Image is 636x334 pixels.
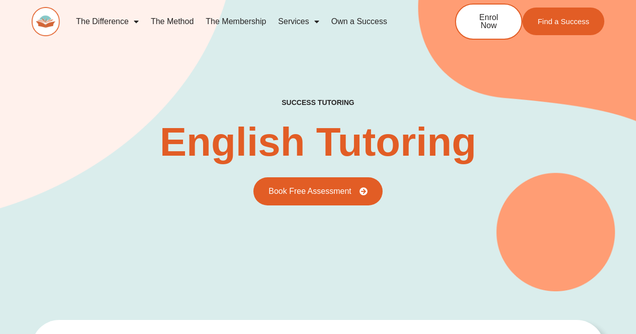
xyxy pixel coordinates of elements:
a: Enrol Now [455,4,522,40]
a: Own a Success [325,10,393,33]
a: The Method [145,10,200,33]
nav: Menu [70,10,422,33]
a: Find a Success [522,8,604,35]
h2: English Tutoring [160,122,477,162]
a: Book Free Assessment [253,177,383,205]
a: The Membership [200,10,272,33]
h2: success tutoring [282,98,354,107]
span: Find a Success [537,18,589,25]
a: The Difference [70,10,145,33]
span: Book Free Assessment [268,187,351,195]
span: Enrol Now [471,14,506,30]
a: Services [272,10,325,33]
